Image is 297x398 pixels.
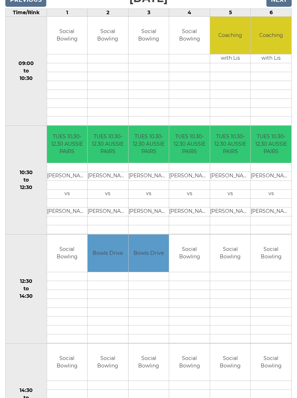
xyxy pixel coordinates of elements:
td: 3 [128,9,169,17]
td: vs [210,190,251,199]
td: 1 [47,9,88,17]
td: Social Bowling [169,344,210,381]
td: Coaching [210,17,251,54]
td: vs [47,190,88,199]
td: [PERSON_NAME] [47,172,88,181]
td: [PERSON_NAME] [88,208,128,216]
td: [PERSON_NAME] [251,208,291,216]
td: with Lis [210,54,251,63]
td: Time/Rink [6,9,47,17]
td: 6 [251,9,292,17]
td: Social Bowling [251,344,291,381]
td: [PERSON_NAME] [129,208,169,216]
td: TUES 10.30-12.30 AUSSIE PAIRS [47,126,88,163]
td: 09:00 to 10:30 [6,17,47,126]
td: [PERSON_NAME] [169,172,210,181]
td: [PERSON_NAME] [251,172,291,181]
td: Social Bowling [169,17,210,54]
td: [PERSON_NAME] [129,172,169,181]
td: Social Bowling [88,344,128,381]
td: vs [129,190,169,199]
td: Social Bowling [169,235,210,272]
td: 2 [88,9,129,17]
td: Bowls Drive [129,235,169,272]
td: [PERSON_NAME] [210,208,251,216]
td: Social Bowling [88,17,128,54]
td: [PERSON_NAME] [169,208,210,216]
td: 4 [169,9,210,17]
td: vs [88,190,128,199]
td: Social Bowling [251,235,291,272]
td: Social Bowling [129,17,169,54]
td: Social Bowling [210,235,251,272]
td: vs [251,190,291,199]
td: TUES 10.30-12.30 AUSSIE PAIRS [88,126,128,163]
td: TUES 10.30-12.30 AUSSIE PAIRS [169,126,210,163]
td: Coaching [251,17,291,54]
td: Social Bowling [47,344,88,381]
td: vs [169,190,210,199]
td: Social Bowling [210,344,251,381]
td: Social Bowling [47,17,88,54]
td: 5 [210,9,251,17]
td: [PERSON_NAME] [47,208,88,216]
td: 12:30 to 14:30 [6,235,47,344]
td: [PERSON_NAME] [88,172,128,181]
td: 10:30 to 12:30 [6,125,47,235]
td: [PERSON_NAME] [210,172,251,181]
td: with Lis [251,54,291,63]
td: TUES 10.30-12.30 AUSSIE PAIRS [251,126,291,163]
td: TUES 10.30-12.30 AUSSIE PAIRS [210,126,251,163]
td: Social Bowling [47,235,88,272]
td: Social Bowling [129,344,169,381]
td: TUES 10.30-12.30 AUSSIE PAIRS [129,126,169,163]
td: Bowls Drive [88,235,128,272]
